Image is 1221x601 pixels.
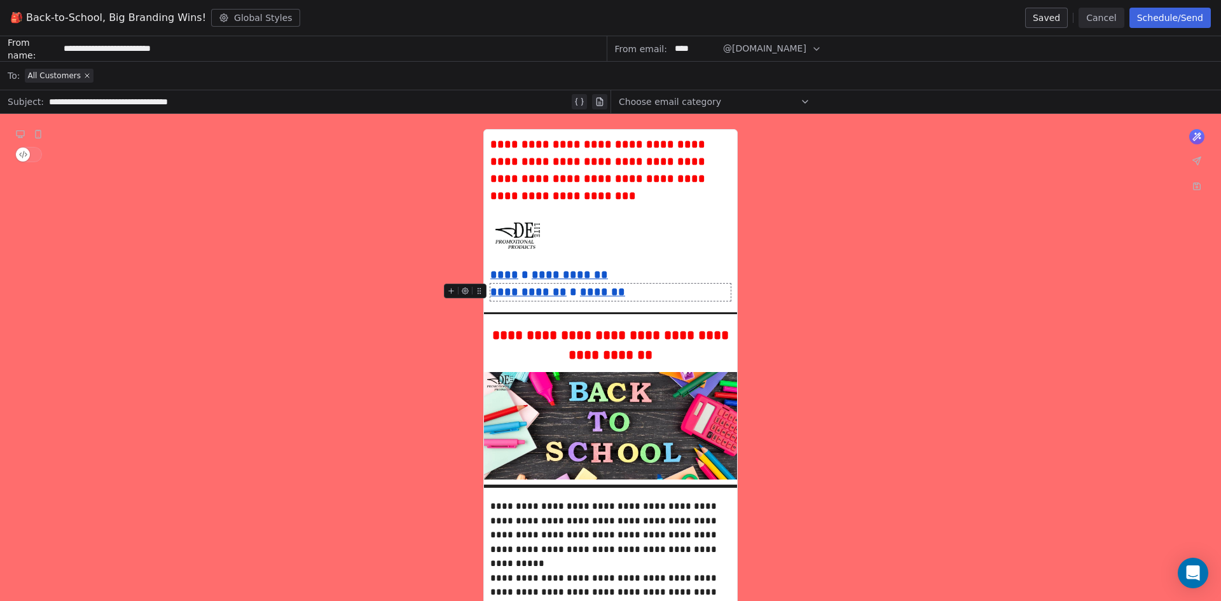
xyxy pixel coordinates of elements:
span: Choose email category [619,95,721,108]
span: 🎒 Back-to-School, Big Branding Wins! [10,10,206,25]
button: Schedule/Send [1129,8,1211,28]
button: Cancel [1079,8,1124,28]
button: Saved [1025,8,1068,28]
span: From name: [8,36,59,62]
button: Global Styles [211,9,300,27]
div: Open Intercom Messenger [1178,558,1208,588]
span: From email: [615,43,667,55]
span: Subject: [8,95,44,112]
span: @[DOMAIN_NAME] [723,42,806,55]
span: To: [8,69,20,82]
span: All Customers [27,71,81,81]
